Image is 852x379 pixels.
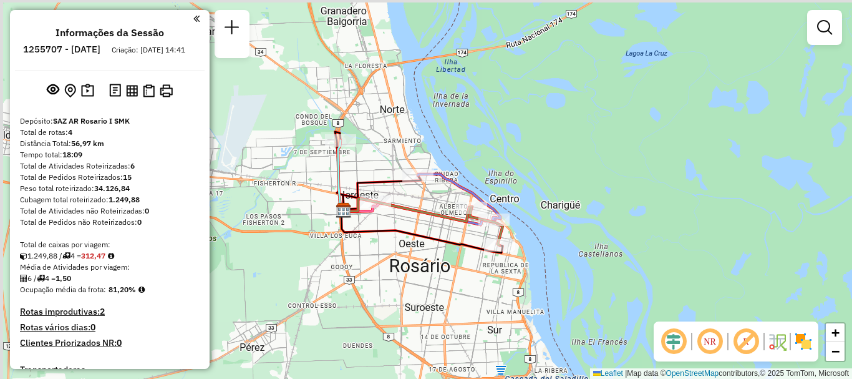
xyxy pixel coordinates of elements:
[590,368,852,379] div: Map data © contributors,© 2025 TomTom, Microsoft
[20,160,200,172] div: Total de Atividades Roteirizadas:
[123,172,132,182] strong: 15
[90,322,95,333] strong: 0
[812,15,837,40] a: Exibir filtros
[20,322,200,333] h4: Rotas vários dias:
[20,262,200,273] div: Média de Atividades por viagem:
[793,332,813,352] img: Exibir/Ocultar setores
[137,217,142,227] strong: 0
[53,116,130,126] strong: SAZ AR Rosario I SMK
[20,138,200,149] div: Distância Total:
[62,81,79,101] button: Centralizar mapa no depósito ou ponto de apoio
[220,15,244,43] a: Nova sessão e pesquisa
[109,195,140,204] strong: 1.249,88
[20,307,200,317] h4: Rotas improdutivas:
[20,338,200,348] h4: Clientes Priorizados NR:
[20,183,200,194] div: Peso total roteirizado:
[138,286,145,293] em: Média calculada utilizando a maior ocupação (%Peso ou %Cubagem) de cada rota da sessão. Rotas cro...
[831,343,840,359] span: −
[100,306,105,317] strong: 2
[666,369,719,378] a: OpenStreetMap
[123,82,140,99] button: Visualizar relatório de Roteirização
[20,365,200,375] h4: Transportadoras
[20,149,200,160] div: Tempo total:
[56,273,71,283] strong: 1,50
[659,327,689,357] span: Ocultar deslocamento
[20,275,27,282] i: Total de Atividades
[20,252,27,260] i: Cubagem total roteirizado
[71,139,104,148] strong: 56,97 km
[108,252,114,260] i: Meta Caixas/viagem: 652,00 Diferença: -339,53
[695,327,725,357] span: Ocultar NR
[62,150,82,159] strong: 18:09
[20,239,200,250] div: Total de caixas por viagem:
[593,369,623,378] a: Leaflet
[94,184,130,193] strong: 34.126,84
[20,217,200,228] div: Total de Pedidos não Roteirizados:
[109,285,136,294] strong: 81,20%
[20,285,106,294] span: Ocupação média da frota:
[193,11,200,26] a: Clique aqui para minimizar o painel
[23,44,100,55] h6: 1255707 - [DATE]
[130,161,135,170] strong: 6
[20,194,200,205] div: Cubagem total roteirizado:
[20,116,200,127] div: Depósito:
[826,323,845,342] a: Zoom in
[107,44,190,56] div: Criação: [DATE] 14:41
[79,81,97,101] button: Painel de Sugestão
[20,127,200,138] div: Total de rotas:
[831,325,840,340] span: +
[157,82,175,100] button: Imprimir Rotas
[20,172,200,183] div: Total de Pedidos Roteirizados:
[767,332,787,352] img: Fluxo de ruas
[20,205,200,217] div: Total de Atividades não Roteirizadas:
[20,250,200,262] div: 1.249,88 / 4 =
[37,275,45,282] i: Total de rotas
[731,327,761,357] span: Exibir rótulo
[117,337,122,348] strong: 0
[625,369,627,378] span: |
[56,27,164,39] h4: Informações da Sessão
[140,82,157,100] button: Visualizar Romaneio
[336,202,352,219] img: SAZ AR Rosario I SMK
[20,273,200,284] div: 6 / 4 =
[81,251,105,260] strong: 312,47
[107,81,123,101] button: Logs desbloquear sessão
[68,127,72,137] strong: 4
[826,342,845,361] a: Zoom out
[44,81,62,101] button: Exibir sessão original
[62,252,70,260] i: Total de rotas
[145,206,149,215] strong: 0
